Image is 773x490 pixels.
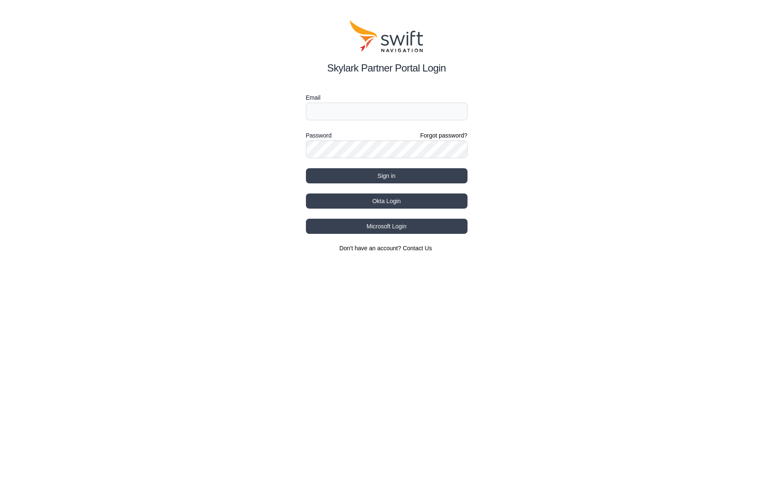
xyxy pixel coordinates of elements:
[306,61,468,76] h2: Skylark Partner Portal Login
[420,131,467,140] a: Forgot password?
[403,245,432,252] a: Contact Us
[306,93,468,103] label: Email
[306,244,468,252] section: Don't have an account?
[306,193,468,209] button: Okta Login
[306,219,468,234] button: Microsoft Login
[306,130,332,140] label: Password
[306,168,468,183] button: Sign in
